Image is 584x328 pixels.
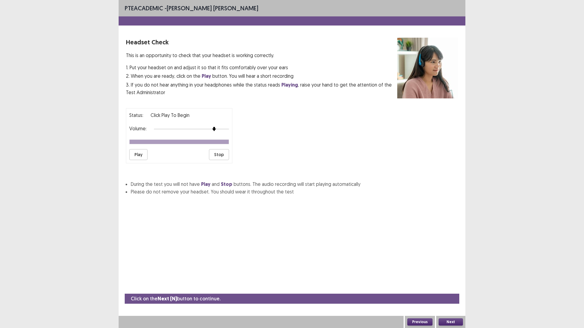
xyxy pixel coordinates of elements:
[209,149,229,160] button: Stop
[151,111,189,119] p: Click Play to Begin
[131,295,221,302] p: Click on the button to continue.
[129,111,143,119] p: Status:
[126,72,397,80] p: 2. When you are ready, click on the button. You will hear a short recording
[212,127,216,131] img: arrow-thumb
[125,4,163,12] span: PTE academic
[126,64,397,71] p: 1. Put your headset on and adjust it so that it fits comfortably over your ears
[126,52,397,59] p: This is an opportunity to check that your headset is working correctly.
[407,318,433,326] button: Previous
[131,180,458,188] li: During the test you will not have and buttons. The audio recording will start playing automatically
[129,149,148,160] button: Play
[129,125,147,132] p: Volume:
[201,181,210,187] strong: Play
[439,318,463,326] button: Next
[158,296,177,302] strong: Next (N)
[221,181,232,187] strong: Stop
[131,188,458,195] li: Please do not remove your headset. You should wear it throughout the test
[397,38,458,98] img: headset test
[126,38,397,47] p: Headset Check
[202,73,211,79] strong: Play
[281,82,298,88] strong: Playing
[126,81,397,96] p: 3. If you do not hear anything in your headphones while the status reads , raise your hand to get...
[125,4,258,13] p: - [PERSON_NAME] [PERSON_NAME]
